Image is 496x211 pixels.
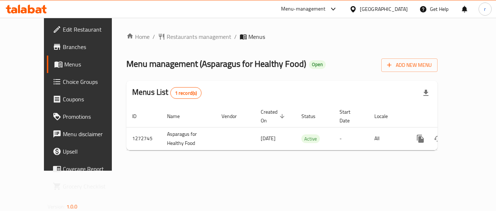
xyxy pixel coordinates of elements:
span: Add New Menu [387,61,432,70]
span: Name [167,112,189,121]
a: Coverage Report [47,160,127,178]
span: Edit Restaurant [63,25,121,34]
a: Home [126,32,150,41]
a: Menus [47,56,127,73]
button: more [412,130,429,147]
span: Locale [374,112,397,121]
td: All [369,127,406,150]
span: Choice Groups [63,77,121,86]
td: 1272745 [126,127,161,150]
span: Vendor [221,112,246,121]
li: / [234,32,237,41]
span: Menu disclaimer [63,130,121,138]
td: - [334,127,369,150]
h2: Menus List [132,87,202,99]
div: Open [309,60,326,69]
span: Start Date [340,107,360,125]
button: Add New Menu [381,58,438,72]
span: [DATE] [261,134,276,143]
span: ID [132,112,146,121]
span: 1 record(s) [171,90,202,97]
li: / [153,32,155,41]
span: Status [301,112,325,121]
table: enhanced table [126,105,487,150]
button: Change Status [429,130,447,147]
div: Menu-management [281,5,326,13]
span: Menus [248,32,265,41]
a: Choice Groups [47,73,127,90]
a: Menu disclaimer [47,125,127,143]
div: [GEOGRAPHIC_DATA] [360,5,408,13]
span: Created On [261,107,287,125]
div: Active [301,134,320,143]
span: Active [301,135,320,143]
a: Edit Restaurant [47,21,127,38]
span: Open [309,61,326,68]
span: r [484,5,486,13]
a: Promotions [47,108,127,125]
span: Coupons [63,95,121,104]
span: Coverage Report [63,165,121,173]
td: Asparagus for Healthy Food [161,127,216,150]
span: Restaurants management [167,32,231,41]
a: Grocery Checklist [47,178,127,195]
span: Upsell [63,147,121,156]
nav: breadcrumb [126,32,438,41]
a: Branches [47,38,127,56]
span: Menus [64,60,121,69]
span: Grocery Checklist [63,182,121,191]
span: Promotions [63,112,121,121]
div: Export file [417,84,435,102]
a: Restaurants management [158,32,231,41]
th: Actions [406,105,487,127]
a: Coupons [47,90,127,108]
a: Upsell [47,143,127,160]
span: Branches [63,42,121,51]
span: Menu management ( Asparagus for Healthy Food ) [126,56,306,72]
